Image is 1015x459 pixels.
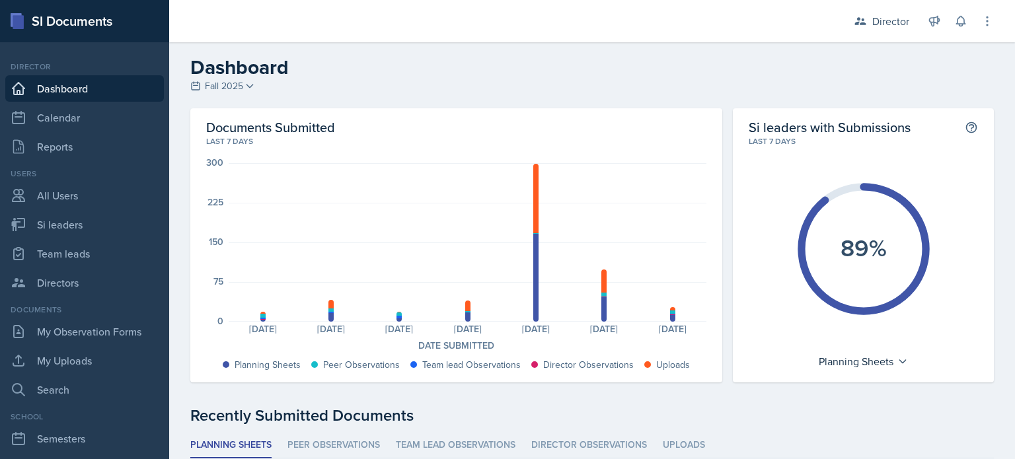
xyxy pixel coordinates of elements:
[422,358,521,372] div: Team lead Observations
[531,433,647,458] li: Director Observations
[433,324,502,334] div: [DATE]
[502,324,570,334] div: [DATE]
[365,324,433,334] div: [DATE]
[5,411,164,423] div: School
[190,433,272,458] li: Planning Sheets
[749,135,978,147] div: Last 7 days
[749,119,911,135] h2: Si leaders with Submissions
[5,347,164,374] a: My Uploads
[205,79,243,93] span: Fall 2025
[5,104,164,131] a: Calendar
[5,182,164,209] a: All Users
[323,358,400,372] div: Peer Observations
[5,425,164,452] a: Semesters
[5,269,164,296] a: Directors
[209,237,223,246] div: 150
[5,75,164,102] a: Dashboard
[812,351,915,372] div: Planning Sheets
[190,404,994,427] div: Recently Submitted Documents
[5,133,164,160] a: Reports
[229,324,297,334] div: [DATE]
[5,61,164,73] div: Director
[663,433,705,458] li: Uploads
[206,119,706,135] h2: Documents Submitted
[206,135,706,147] div: Last 7 days
[297,324,365,334] div: [DATE]
[5,304,164,316] div: Documents
[872,13,909,29] div: Director
[217,316,223,326] div: 0
[656,358,690,372] div: Uploads
[5,168,164,180] div: Users
[5,211,164,238] a: Si leaders
[190,55,994,79] h2: Dashboard
[5,318,164,345] a: My Observation Forms
[207,197,223,207] div: 225
[841,230,887,265] text: 89%
[235,358,301,372] div: Planning Sheets
[543,358,634,372] div: Director Observations
[206,158,223,167] div: 300
[570,324,638,334] div: [DATE]
[213,277,223,286] div: 75
[5,240,164,267] a: Team leads
[5,376,164,403] a: Search
[206,339,706,353] div: Date Submitted
[287,433,380,458] li: Peer Observations
[638,324,706,334] div: [DATE]
[396,433,515,458] li: Team lead Observations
